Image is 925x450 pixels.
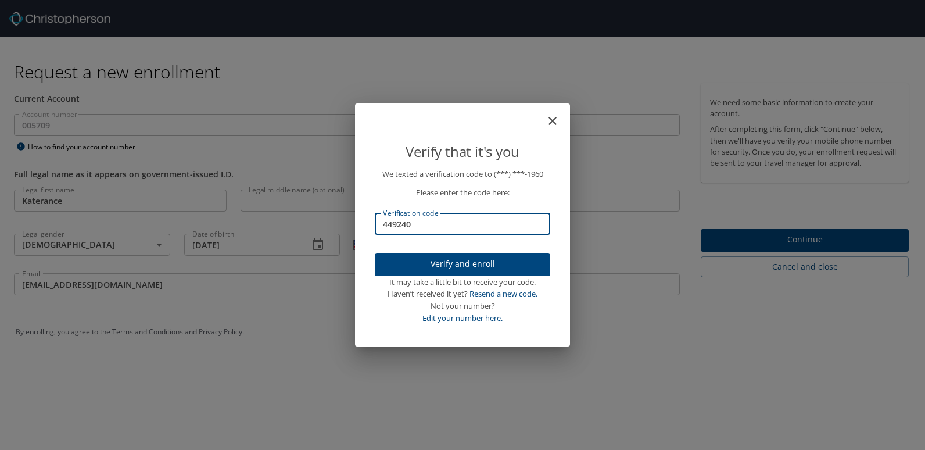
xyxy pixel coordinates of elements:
div: Haven’t received it yet? [375,288,550,300]
p: Verify that it's you [375,141,550,163]
div: It may take a little bit to receive your code. [375,276,550,288]
p: We texted a verification code to (***) ***- 1960 [375,168,550,180]
div: Not your number? [375,300,550,312]
a: Resend a new code. [469,288,537,299]
button: close [551,108,565,122]
p: Please enter the code here: [375,187,550,199]
span: Verify and enroll [384,257,541,272]
a: Edit your number here. [422,313,503,323]
button: Verify and enroll [375,253,550,276]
